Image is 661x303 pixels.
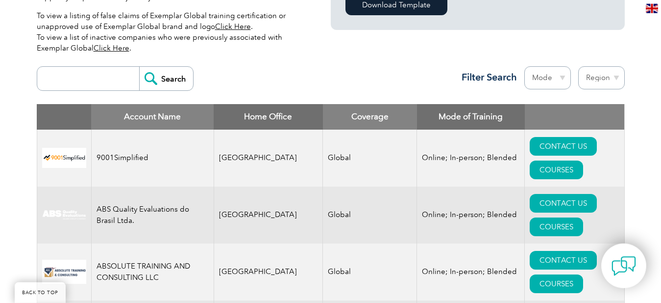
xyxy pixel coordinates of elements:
[91,130,214,187] td: 9001Simplified
[215,22,251,31] a: Click Here
[417,104,525,130] th: Mode of Training: activate to sort column ascending
[530,161,583,179] a: COURSES
[530,194,597,213] a: CONTACT US
[530,137,597,156] a: CONTACT US
[530,275,583,293] a: COURSES
[417,244,525,301] td: Online; In-person; Blended
[94,44,129,53] a: Click Here
[530,218,583,236] a: COURSES
[42,210,86,220] img: c92924ac-d9bc-ea11-a814-000d3a79823d-logo.jpg
[214,187,323,244] td: [GEOGRAPHIC_DATA]
[323,130,417,187] td: Global
[530,251,597,270] a: CONTACT US
[323,187,417,244] td: Global
[91,187,214,244] td: ABS Quality Evaluations do Brasil Ltda.
[15,282,66,303] a: BACK TO TOP
[323,244,417,301] td: Global
[456,71,517,83] h3: Filter Search
[646,4,658,13] img: en
[323,104,417,130] th: Coverage: activate to sort column ascending
[42,260,86,284] img: 16e092f6-eadd-ed11-a7c6-00224814fd52-logo.png
[214,104,323,130] th: Home Office: activate to sort column ascending
[214,130,323,187] td: [GEOGRAPHIC_DATA]
[139,67,193,90] input: Search
[91,104,214,130] th: Account Name: activate to sort column descending
[612,254,636,278] img: contact-chat.png
[214,244,323,301] td: [GEOGRAPHIC_DATA]
[417,187,525,244] td: Online; In-person; Blended
[42,148,86,168] img: 37c9c059-616f-eb11-a812-002248153038-logo.png
[417,130,525,187] td: Online; In-person; Blended
[37,10,301,54] p: To view a listing of false claims of Exemplar Global training certification or unapproved use of ...
[91,244,214,301] td: ABSOLUTE TRAINING AND CONSULTING LLC
[525,104,624,130] th: : activate to sort column ascending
